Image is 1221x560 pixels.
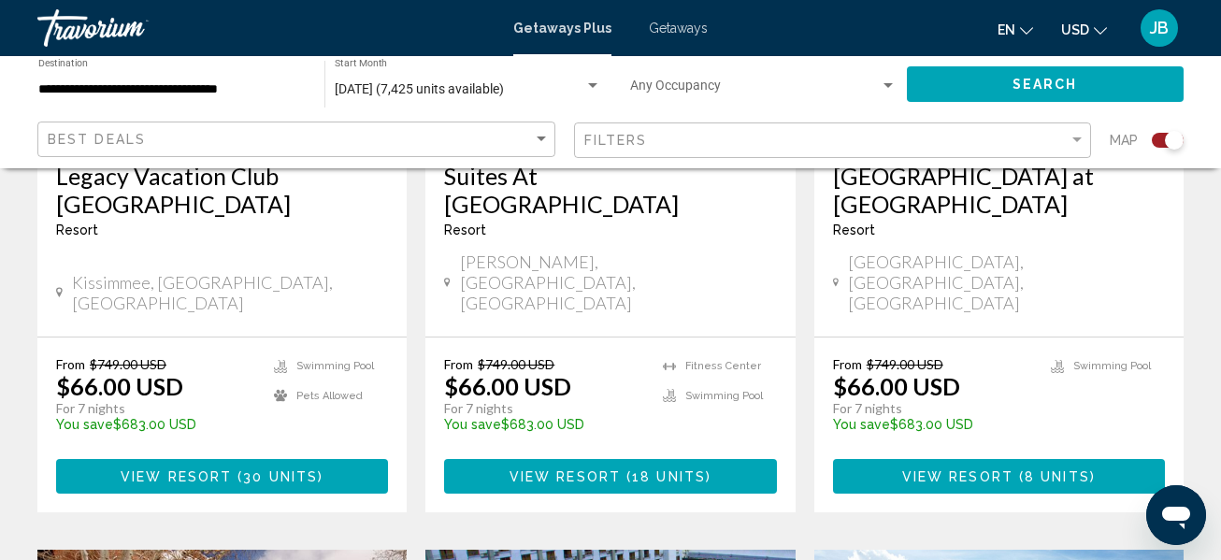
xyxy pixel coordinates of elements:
p: $66.00 USD [56,372,183,400]
span: $749.00 USD [478,356,554,372]
mat-select: Sort by [48,132,550,148]
span: Map [1110,127,1138,153]
p: $683.00 USD [56,417,255,432]
span: Filters [584,133,648,148]
span: ( ) [621,469,711,484]
span: JB [1150,19,1169,37]
span: ( ) [232,469,323,484]
span: View Resort [121,469,232,484]
span: 18 units [632,469,706,484]
a: Getaways [649,21,708,36]
p: For 7 nights [444,400,643,417]
span: ( ) [1013,469,1096,484]
span: Swimming Pool [685,390,763,402]
span: You save [833,417,890,432]
span: en [998,22,1015,37]
span: Resort [56,223,98,237]
span: [GEOGRAPHIC_DATA], [GEOGRAPHIC_DATA], [GEOGRAPHIC_DATA] [848,251,1165,313]
span: From [833,356,862,372]
span: Swimming Pool [1073,360,1151,372]
button: Change language [998,16,1033,43]
p: $683.00 USD [444,417,643,432]
a: Getaways Plus [513,21,611,36]
span: $749.00 USD [90,356,166,372]
span: Swimming Pool [296,360,374,372]
span: Fitness Center [685,360,761,372]
span: Kissimmee, [GEOGRAPHIC_DATA], [GEOGRAPHIC_DATA] [72,272,388,313]
span: Resort [833,223,875,237]
span: From [444,356,473,372]
p: $66.00 USD [444,372,571,400]
span: [PERSON_NAME], [GEOGRAPHIC_DATA], [GEOGRAPHIC_DATA] [460,251,777,313]
button: Change currency [1061,16,1107,43]
button: View Resort(8 units) [833,459,1165,494]
span: Pets Allowed [296,390,363,402]
button: View Resort(30 units) [56,459,388,494]
span: 8 units [1025,469,1090,484]
button: User Menu [1135,8,1184,48]
p: $683.00 USD [833,417,1032,432]
span: You save [444,417,501,432]
span: $749.00 USD [867,356,943,372]
span: Search [1013,78,1078,93]
p: For 7 nights [833,400,1032,417]
span: 30 units [243,469,318,484]
button: Search [907,66,1185,101]
button: Filter [574,122,1092,160]
span: [DATE] (7,425 units available) [335,81,504,96]
button: View Resort(18 units) [444,459,776,494]
span: From [56,356,85,372]
a: Suites At [GEOGRAPHIC_DATA] [444,162,776,218]
span: Resort [444,223,486,237]
p: For 7 nights [56,400,255,417]
a: Travorium [37,9,495,47]
a: Legacy Vacation Club [GEOGRAPHIC_DATA] [56,162,388,218]
iframe: Button to launch messaging window [1146,485,1206,545]
span: You save [56,417,113,432]
span: Best Deals [48,132,146,147]
a: [GEOGRAPHIC_DATA] at [GEOGRAPHIC_DATA] [833,162,1165,218]
span: View Resort [510,469,621,484]
span: View Resort [902,469,1013,484]
p: $66.00 USD [833,372,960,400]
span: USD [1061,22,1089,37]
